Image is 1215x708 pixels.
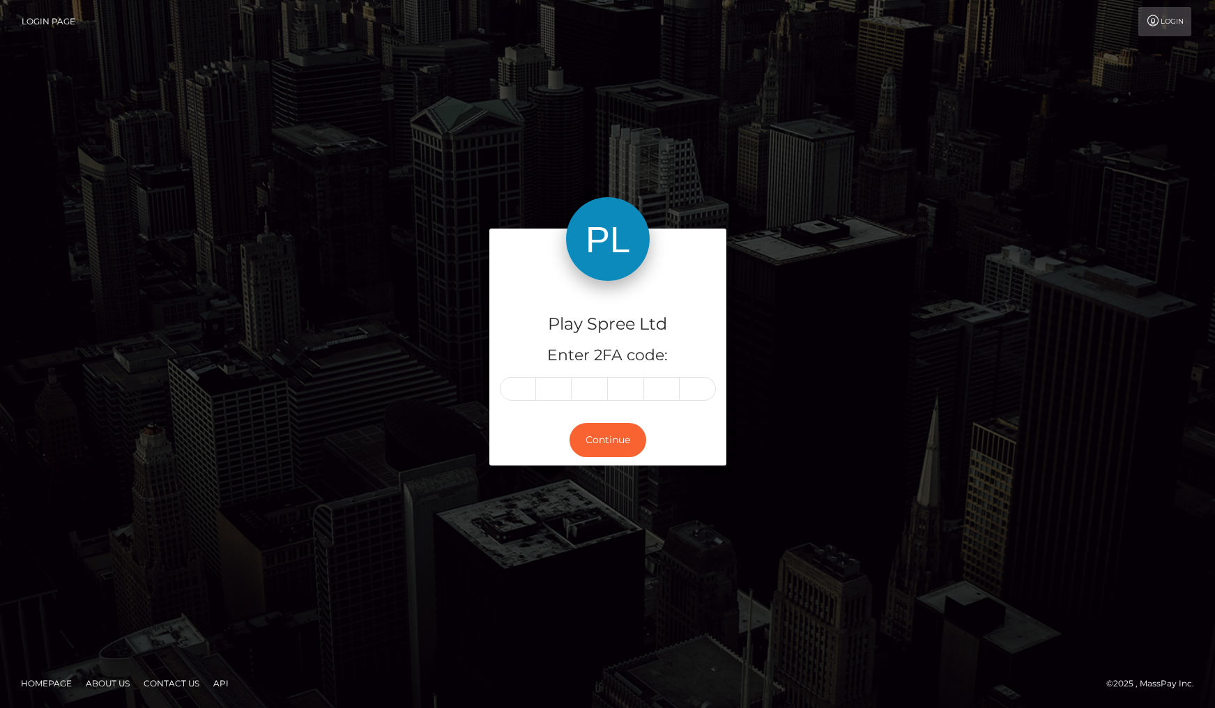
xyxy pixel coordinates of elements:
[22,7,75,36] a: Login Page
[138,672,205,694] a: Contact Us
[15,672,77,694] a: Homepage
[1106,676,1205,691] div: © 2025 , MassPay Inc.
[500,312,716,337] h4: Play Spree Ltd
[80,672,135,694] a: About Us
[208,672,234,694] a: API
[500,345,716,367] h5: Enter 2FA code:
[1138,7,1191,36] a: Login
[566,197,650,281] img: Play Spree Ltd
[570,423,646,457] button: Continue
